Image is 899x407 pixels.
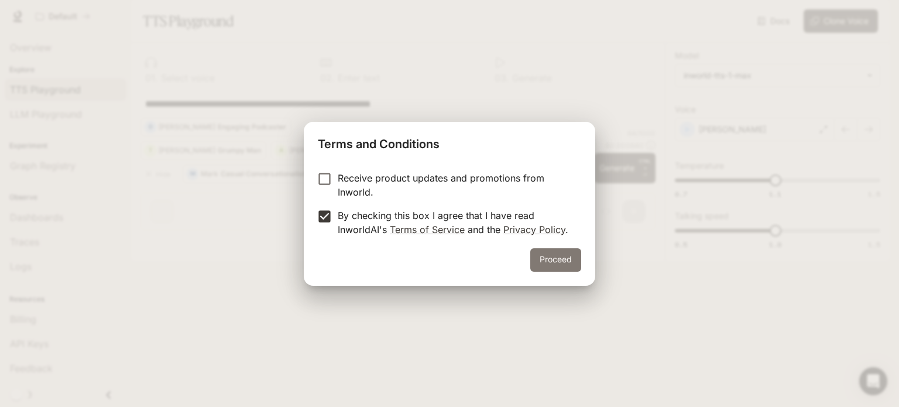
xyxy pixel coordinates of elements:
[338,171,572,199] p: Receive product updates and promotions from Inworld.
[503,224,565,235] a: Privacy Policy
[304,122,595,162] h2: Terms and Conditions
[530,248,581,272] button: Proceed
[338,208,572,237] p: By checking this box I agree that I have read InworldAI's and the .
[390,224,465,235] a: Terms of Service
